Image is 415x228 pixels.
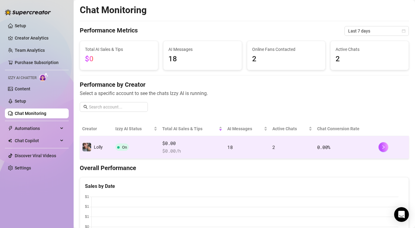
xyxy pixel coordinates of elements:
[317,144,331,150] span: 0.00 %
[160,122,225,136] th: Total AI Sales & Tips
[336,53,404,65] span: 2
[336,46,404,53] span: Active Chats
[113,122,160,136] th: Izzy AI Status
[85,182,404,190] div: Sales by Date
[272,125,307,132] span: Active Chats
[80,122,113,136] th: Creator
[15,60,59,65] a: Purchase Subscription
[80,80,409,89] h4: Performance by Creator
[94,145,103,150] span: Lolly
[227,144,232,150] span: 18
[315,122,376,136] th: Chat Conversion Rate
[168,46,236,53] span: AI Messages
[115,125,152,132] span: Izzy AI Status
[80,89,409,97] span: Select a specific account to see the chats Izzy AI is running.
[15,165,31,170] a: Settings
[15,153,56,158] a: Discover Viral Videos
[80,4,147,16] h2: Chat Monitoring
[168,53,236,65] span: 18
[252,53,320,65] span: 2
[381,145,386,149] span: right
[402,29,405,33] span: calendar
[227,125,263,132] span: AI Messages
[15,99,26,104] a: Setup
[8,75,37,81] span: Izzy AI Chatter
[122,145,127,150] span: On
[39,73,48,82] img: AI Chatter
[15,123,58,133] span: Automations
[15,136,58,146] span: Chat Copilot
[378,142,388,152] button: right
[15,111,46,116] a: Chat Monitoring
[15,86,30,91] a: Content
[8,126,13,131] span: thunderbolt
[83,105,88,109] span: search
[83,143,91,151] img: Lolly
[394,207,409,222] div: Open Intercom Messenger
[85,55,94,63] span: $0
[5,9,51,15] img: logo-BBDzfeDw.svg
[15,48,45,53] a: Team Analytics
[348,26,405,36] span: Last 7 days
[15,23,26,28] a: Setup
[272,144,275,150] span: 2
[15,33,64,43] a: Creator Analytics
[80,164,409,172] h4: Overall Performance
[8,139,12,143] img: Chat Copilot
[162,140,222,147] span: $0.00
[252,46,320,53] span: Online Fans Contacted
[225,122,270,136] th: AI Messages
[80,26,138,36] h4: Performance Metrics
[85,46,153,53] span: Total AI Sales & Tips
[89,104,144,110] input: Search account...
[270,122,315,136] th: Active Chats
[162,147,222,155] span: $ 0.00 /h
[162,125,217,132] span: Total AI Sales & Tips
